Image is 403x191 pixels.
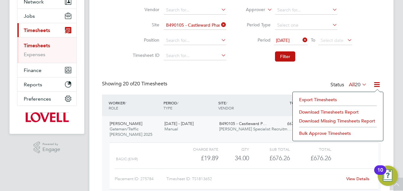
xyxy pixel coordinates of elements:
[377,170,383,178] div: 10
[330,81,368,89] div: Status
[17,37,76,63] div: Timesheets
[17,77,76,91] button: Reports
[226,100,227,105] span: /
[42,142,60,147] span: Powered by
[24,51,45,57] a: Expenses
[17,23,76,37] button: Timesheets
[110,121,142,126] span: [PERSON_NAME]
[164,51,226,60] input: Search for...
[242,37,271,43] label: Period
[321,37,343,43] span: Select date
[309,36,317,44] span: To
[123,81,167,87] span: 20 Timesheets
[166,174,342,184] div: Timesheet ID: TS1813652
[218,105,234,110] span: VENDOR
[296,95,380,104] li: Export Timesheets
[131,22,159,28] label: Site
[219,126,291,132] span: [PERSON_NAME] Specialist Recruitm…
[296,129,380,138] li: Bulk Approve Timesheets
[34,142,61,154] a: Powered byEngage
[131,7,159,12] label: Vendor
[276,37,290,43] span: [DATE]
[123,81,134,87] span: 20 of
[131,52,159,58] label: Timesheet ID
[131,37,159,43] label: Position
[177,153,218,163] div: £19.89
[110,126,152,137] span: Gateman/Traffic [PERSON_NAME] 2025
[24,82,42,88] span: Reports
[24,67,42,73] span: Finance
[275,51,295,62] button: Filter
[17,63,76,77] button: Finance
[17,9,76,23] button: Jobs
[17,112,77,122] a: Go to home page
[346,176,369,181] a: View Details
[164,126,178,132] span: Manual
[107,97,162,114] div: WORKER
[218,153,249,163] div: 34.00
[163,105,172,110] span: TYPE
[242,22,271,28] label: Period Type
[217,97,272,114] div: SITE
[17,92,76,106] button: Preferences
[177,145,218,153] div: Charge rate
[164,36,226,45] input: Search for...
[164,21,226,30] input: Search for...
[125,100,126,105] span: /
[290,100,301,105] span: TOTAL
[296,116,380,125] li: Download Missing Timesheets Report
[237,7,265,13] label: Approver
[24,27,50,33] span: Timesheets
[24,43,50,49] a: Timesheets
[24,96,51,102] span: Preferences
[249,153,290,163] div: £676.26
[275,21,337,30] input: Select one
[115,174,166,184] div: Placement ID: 275784
[116,157,138,161] span: Basic (£/HR)
[271,119,304,129] div: £676.26
[164,6,226,15] input: Search for...
[219,121,267,126] span: B490105 - Castleward P…
[296,108,380,116] li: Download Timesheets Report
[218,145,249,153] div: QTY
[249,145,290,153] div: Sub Total
[24,13,35,19] span: Jobs
[290,145,331,153] div: Total
[275,6,337,15] input: Search for...
[109,105,118,110] span: ROLE
[349,82,367,88] label: All
[177,100,178,105] span: /
[42,147,60,152] span: Engage
[162,97,217,114] div: PERIOD
[164,121,194,126] span: [DATE] - [DATE]
[378,166,398,186] button: Open Resource Center, 10 new notifications
[25,112,68,122] img: lovell-logo-retina.png
[355,82,361,88] span: 20
[102,81,169,87] div: Showing
[310,154,331,162] span: £676.26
